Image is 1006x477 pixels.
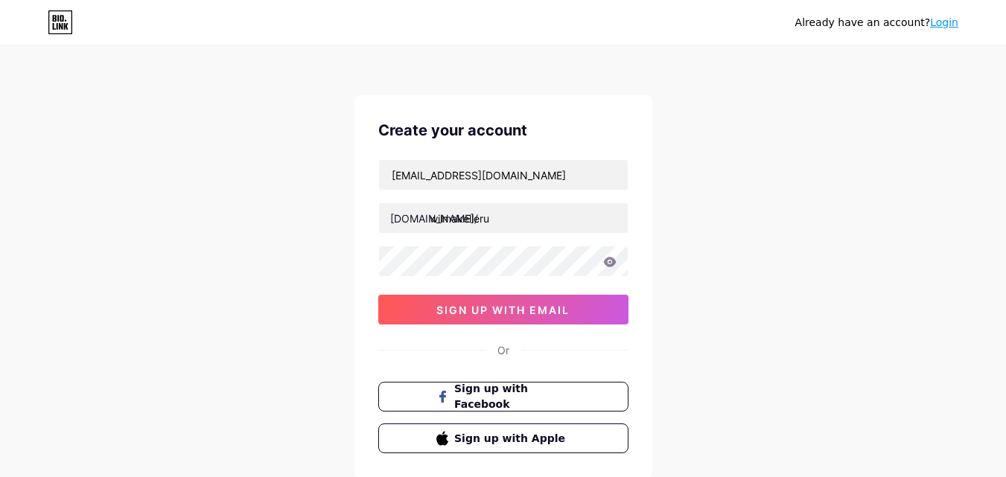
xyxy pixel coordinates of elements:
span: Sign up with Apple [454,431,570,446]
button: Sign up with Facebook [378,382,628,412]
span: Sign up with Facebook [454,381,570,412]
div: Already have an account? [795,15,958,31]
button: sign up with email [378,295,628,324]
input: username [379,203,628,233]
div: Create your account [378,119,628,141]
a: Login [930,16,958,28]
input: Email [379,160,628,190]
button: Sign up with Apple [378,423,628,453]
div: Or [497,342,509,358]
div: [DOMAIN_NAME]/ [390,211,478,226]
span: sign up with email [436,304,570,316]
